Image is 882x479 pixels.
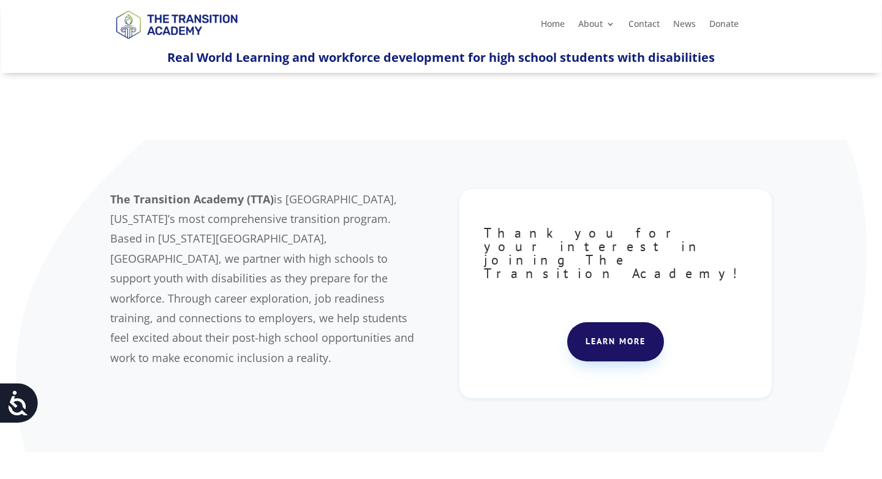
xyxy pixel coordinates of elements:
[578,20,615,33] a: About
[110,192,274,206] b: The Transition Academy (TTA)
[110,2,243,46] img: TTA Brand_TTA Primary Logo_Horizontal_Light BG
[628,20,660,33] a: Contact
[709,20,739,33] a: Donate
[567,322,664,361] a: Learn more
[673,20,696,33] a: News
[167,49,715,66] span: Real World Learning and workforce development for high school students with disabilities
[484,224,746,282] span: Thank you for your interest in joining The Transition Academy!
[110,192,414,365] span: is [GEOGRAPHIC_DATA], [US_STATE]’s most comprehensive transition program. Based in [US_STATE][GEO...
[110,37,243,48] a: Logo-Noticias
[541,20,565,33] a: Home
